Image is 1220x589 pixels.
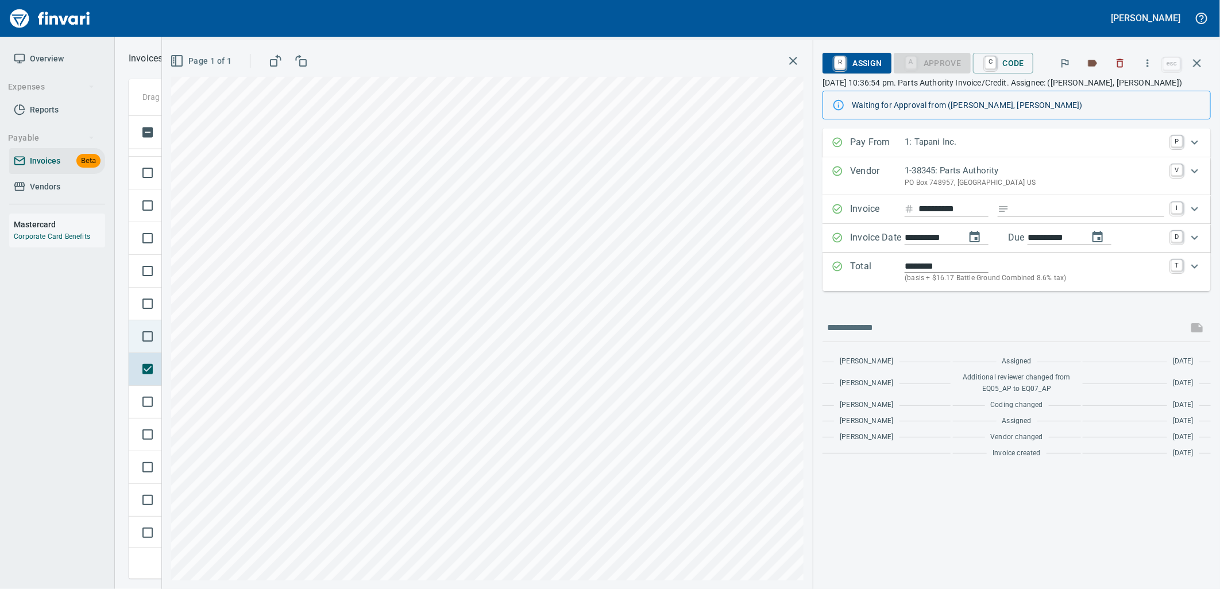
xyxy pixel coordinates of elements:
button: RAssign [823,53,891,73]
a: Vendors [9,174,105,200]
span: Assign [832,53,882,73]
span: Vendor changed [991,432,1043,443]
a: C [985,56,996,69]
button: [PERSON_NAME] [1109,9,1183,27]
span: [PERSON_NAME] [840,356,893,367]
span: [PERSON_NAME] [840,400,893,411]
span: Invoices [30,154,60,168]
div: Expand [823,224,1211,253]
svg: Invoice description [998,203,1009,215]
button: Labels [1080,51,1105,76]
svg: Invoice number [905,202,914,216]
div: Expand [823,253,1211,291]
span: [PERSON_NAME] [840,432,893,443]
span: Vendors [30,180,60,194]
div: Expand [823,129,1211,157]
span: Additional reviewer changed from EQ05_AP to EQ07_AP [959,372,1075,395]
p: 1-38345: Parts Authority [905,164,1164,177]
button: More [1135,51,1160,76]
p: Total [850,259,905,284]
p: (basis + $16.17 Battle Ground Combined 8.6% tax) [905,273,1164,284]
p: Invoice [850,202,905,217]
a: D [1171,231,1183,242]
span: [DATE] [1173,432,1194,443]
button: Page 1 of 1 [168,51,236,72]
span: Code [982,53,1025,73]
a: Corporate Card Benefits [14,232,90,241]
div: Expand [823,195,1211,224]
a: R [835,56,845,69]
span: [PERSON_NAME] [840,416,893,427]
span: [DATE] [1173,400,1194,411]
button: Discard [1107,51,1133,76]
span: [PERSON_NAME] [840,378,893,389]
p: Due [1008,231,1063,245]
button: Payable [3,127,99,149]
a: T [1171,259,1183,271]
span: Payable [8,131,95,145]
span: Invoice created [993,448,1041,459]
span: Coding changed [991,400,1043,411]
span: Expenses [8,80,95,94]
p: Vendor [850,164,905,188]
span: Overview [30,52,64,66]
h6: Mastercard [14,218,105,231]
button: Flag [1052,51,1078,76]
span: Reports [30,103,59,117]
p: 1: Tapani Inc. [905,135,1164,149]
span: Beta [76,154,101,168]
span: This records your message into the invoice and notifies anyone mentioned [1183,314,1211,342]
p: PO Box 748957, [GEOGRAPHIC_DATA] US [905,177,1164,189]
a: Overview [9,46,105,72]
a: InvoicesBeta [9,148,105,174]
button: CCode [973,53,1034,73]
p: Invoice Date [850,231,905,246]
button: change date [961,223,989,251]
button: change due date [1084,223,1111,251]
a: I [1171,202,1183,214]
a: P [1171,135,1183,147]
span: Assigned [1002,356,1032,367]
span: [DATE] [1173,448,1194,459]
span: Close invoice [1160,49,1211,77]
nav: breadcrumb [129,52,163,65]
h5: [PERSON_NAME] [1111,12,1180,24]
img: Finvari [7,5,93,32]
div: Waiting for Approval from ([PERSON_NAME], [PERSON_NAME]) [852,95,1201,115]
span: [DATE] [1173,378,1194,389]
p: Invoices [129,52,163,65]
a: V [1171,164,1183,176]
a: Reports [9,97,105,123]
p: Drag a column heading here to group the table [142,91,311,103]
span: Page 1 of 1 [172,54,231,68]
p: [DATE] 10:36:54 pm. Parts Authority Invoice/Credit. Assignee: ([PERSON_NAME], [PERSON_NAME]) [823,77,1211,88]
div: Expand [823,157,1211,195]
span: [DATE] [1173,416,1194,427]
span: Assigned [1002,416,1032,427]
span: [DATE] [1173,356,1194,367]
div: Coding Required [894,57,971,67]
p: Pay From [850,135,905,150]
a: esc [1163,57,1180,70]
button: Expenses [3,76,99,98]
